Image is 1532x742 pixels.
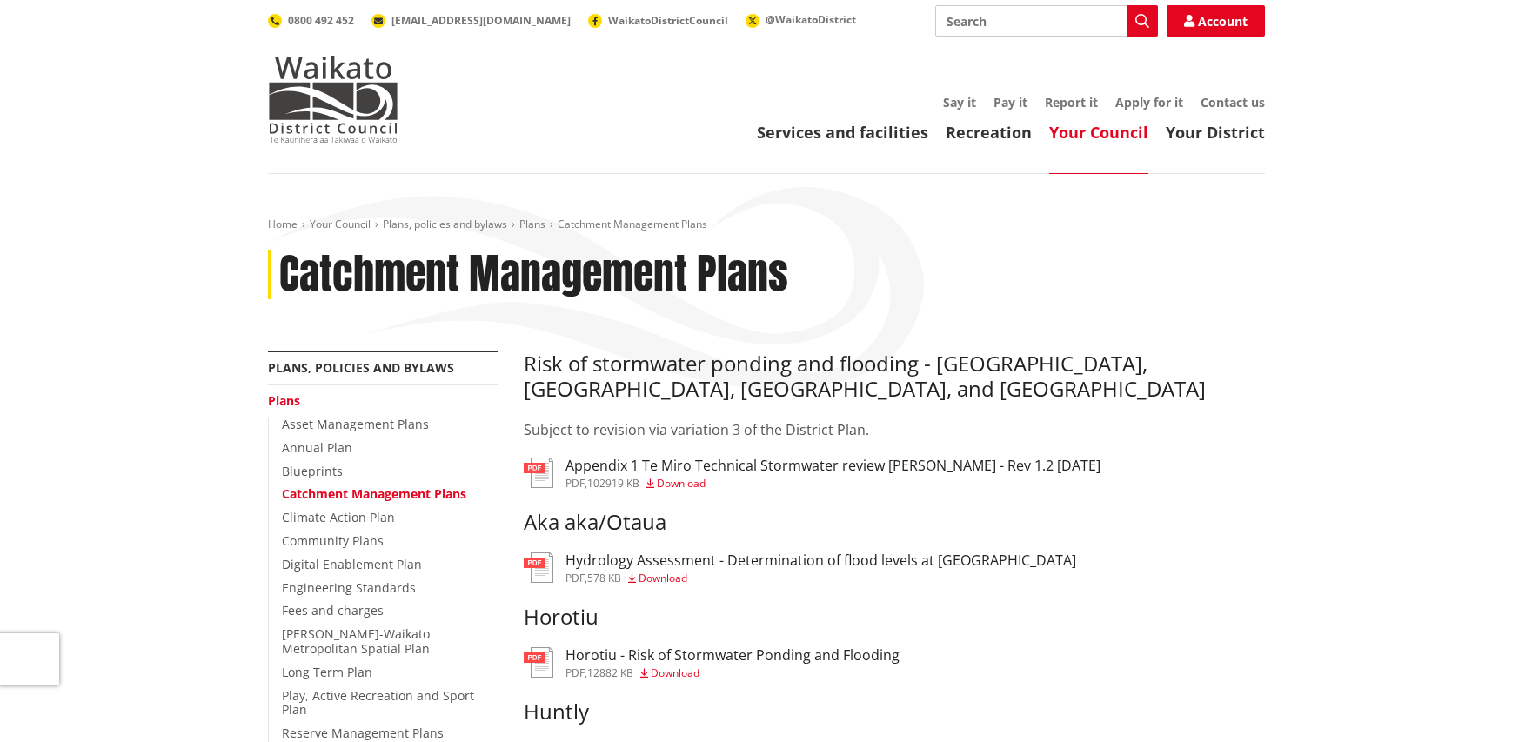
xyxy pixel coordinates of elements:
img: document-pdf.svg [524,552,553,583]
span: 12882 KB [587,665,633,680]
a: WaikatoDistrictCouncil [588,13,728,28]
a: Your Council [1049,122,1148,143]
span: 578 KB [587,571,621,585]
span: 0800 492 452 [288,13,354,28]
a: 0800 492 452 [268,13,354,28]
div: , [565,668,900,678]
h3: Risk of stormwater ponding and flooding - [GEOGRAPHIC_DATA], [GEOGRAPHIC_DATA], [GEOGRAPHIC_DATA]... [524,351,1265,402]
span: pdf [565,476,585,491]
a: @WaikatoDistrict [746,12,856,27]
a: Recreation [946,122,1032,143]
a: Say it [943,94,976,110]
h3: Aka aka/Otaua [524,510,1265,535]
a: Fees and charges [282,602,384,618]
h3: Huntly [524,699,1265,725]
a: Pay it [993,94,1027,110]
a: Play, Active Recreation and Sport Plan [282,687,474,719]
a: Plans [519,217,545,231]
a: Long Term Plan [282,664,372,680]
a: Hydrology Assessment - Determination of flood levels at [GEOGRAPHIC_DATA] pdf,578 KB Download [524,552,1076,584]
a: Services and facilities [757,122,928,143]
a: Asset Management Plans [282,416,429,432]
a: Report it [1045,94,1098,110]
a: Climate Action Plan [282,509,395,525]
a: [EMAIL_ADDRESS][DOMAIN_NAME] [371,13,571,28]
a: Annual Plan [282,439,352,456]
a: Appendix 1 Te Miro Technical Stormwater review [PERSON_NAME] - Rev 1.2 [DATE] pdf,102919 KB Download [524,458,1100,489]
a: Engineering Standards [282,579,416,596]
a: Blueprints [282,463,343,479]
span: pdf [565,571,585,585]
h3: Horotiu [524,605,1265,630]
span: [EMAIL_ADDRESS][DOMAIN_NAME] [391,13,571,28]
a: Plans, policies and bylaws [268,359,454,376]
a: Plans [268,392,300,409]
a: Digital Enablement Plan [282,556,422,572]
a: Catchment Management Plans [282,485,466,502]
input: Search input [935,5,1158,37]
h3: Horotiu - Risk of Stormwater Ponding and Flooding [565,647,900,664]
a: [PERSON_NAME]-Waikato Metropolitan Spatial Plan [282,625,430,657]
div: , [565,478,1100,489]
a: Apply for it [1115,94,1183,110]
img: document-pdf.svg [524,458,553,488]
a: Contact us [1201,94,1265,110]
nav: breadcrumb [268,217,1265,232]
h3: Hydrology Assessment - Determination of flood levels at [GEOGRAPHIC_DATA] [565,552,1076,569]
span: Download [657,476,706,491]
span: @WaikatoDistrict [766,12,856,27]
a: Your Council [310,217,371,231]
p: Subject to revision via variation 3 of the District Plan. [524,419,1265,440]
a: Home [268,217,298,231]
span: pdf [565,665,585,680]
a: Community Plans [282,532,384,549]
h1: Catchment Management Plans [279,250,788,300]
a: Plans, policies and bylaws [383,217,507,231]
img: Waikato District Council - Te Kaunihera aa Takiwaa o Waikato [268,56,398,143]
img: document-pdf.svg [524,647,553,678]
span: WaikatoDistrictCouncil [608,13,728,28]
span: 102919 KB [587,476,639,491]
span: Catchment Management Plans [558,217,707,231]
a: Account [1167,5,1265,37]
a: Your District [1166,122,1265,143]
a: Reserve Management Plans [282,725,444,741]
span: Download [639,571,687,585]
h3: Appendix 1 Te Miro Technical Stormwater review [PERSON_NAME] - Rev 1.2 [DATE] [565,458,1100,474]
a: Horotiu - Risk of Stormwater Ponding and Flooding pdf,12882 KB Download [524,647,900,678]
div: , [565,573,1076,584]
span: Download [651,665,699,680]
